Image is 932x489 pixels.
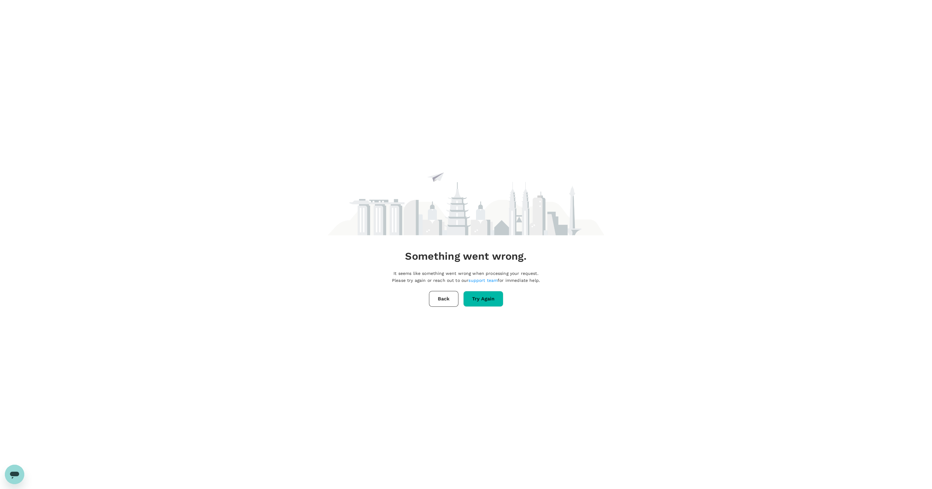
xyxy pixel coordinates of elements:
a: support team [468,278,498,283]
h4: Something went wrong. [405,250,527,263]
button: Try Again [463,291,503,307]
button: Back [429,291,458,307]
img: maintenance [328,145,604,235]
iframe: Button to launch messaging window [5,465,24,484]
p: It seems like something went wrong when processing your request. Please try again or reach out to... [392,270,540,284]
